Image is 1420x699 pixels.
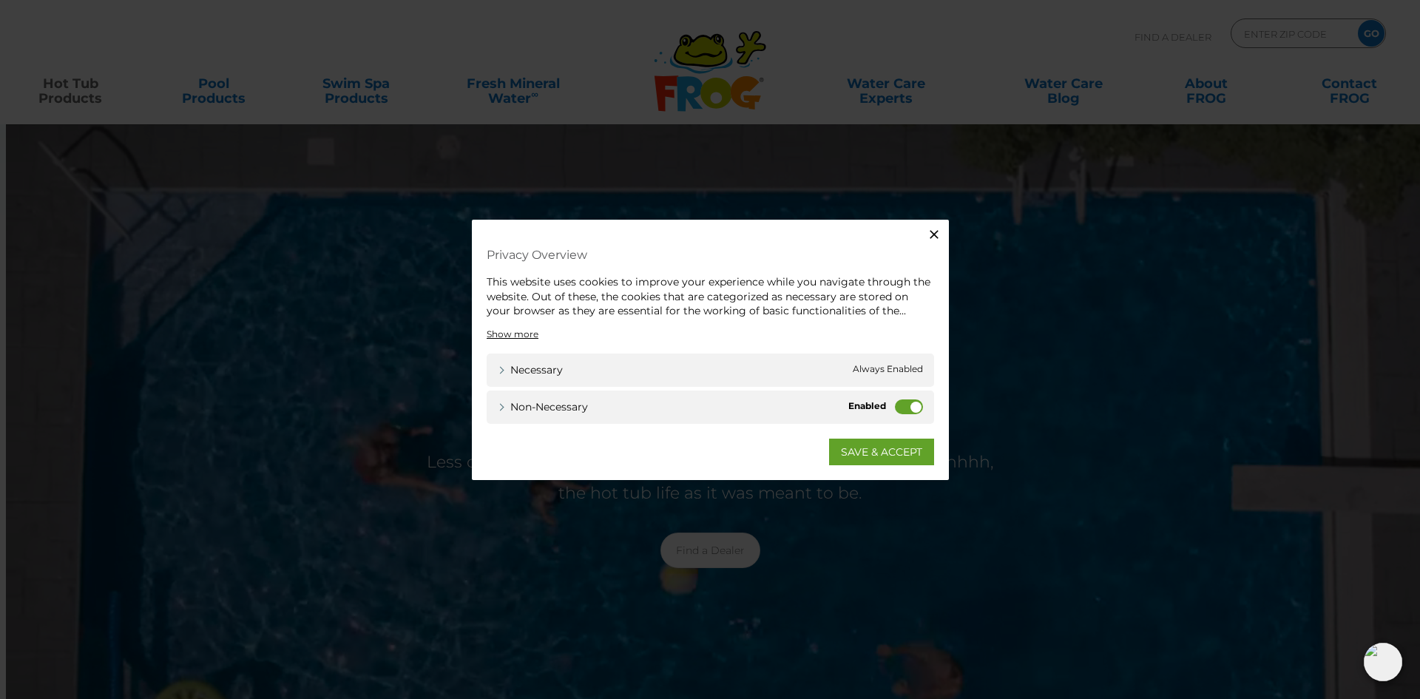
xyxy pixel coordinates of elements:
[1364,643,1402,681] img: openIcon
[498,399,588,414] a: Non-necessary
[487,327,538,340] a: Show more
[498,362,563,377] a: Necessary
[829,438,934,465] a: SAVE & ACCEPT
[487,242,934,268] h4: Privacy Overview
[853,362,923,377] span: Always Enabled
[487,275,934,319] div: This website uses cookies to improve your experience while you navigate through the website. Out ...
